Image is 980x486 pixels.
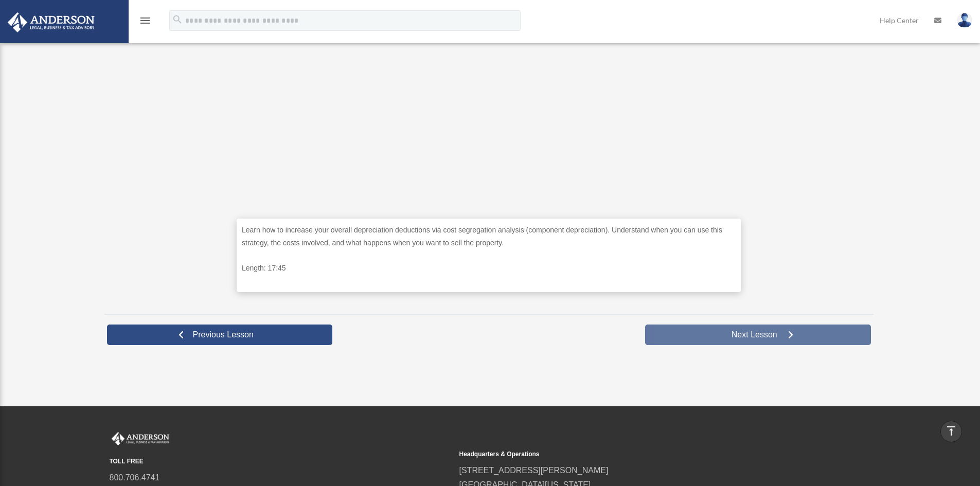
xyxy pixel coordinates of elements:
[139,18,151,27] a: menu
[139,14,151,27] i: menu
[723,330,786,340] span: Next Lesson
[459,449,802,460] small: Headquarters & Operations
[5,12,98,32] img: Anderson Advisors Platinum Portal
[459,466,609,475] a: [STREET_ADDRESS][PERSON_NAME]
[242,224,736,249] p: Learn how to increase your overall depreciation deductions via cost segregation analysis (compone...
[107,325,333,345] a: Previous Lesson
[172,14,183,25] i: search
[110,473,160,482] a: 800.706.4741
[645,325,871,345] a: Next Lesson
[945,425,957,437] i: vertical_align_top
[242,262,736,275] p: Length: 17:45
[957,13,972,28] img: User Pic
[185,330,262,340] span: Previous Lesson
[110,432,171,445] img: Anderson Advisors Platinum Portal
[110,456,452,467] small: TOLL FREE
[940,421,962,442] a: vertical_align_top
